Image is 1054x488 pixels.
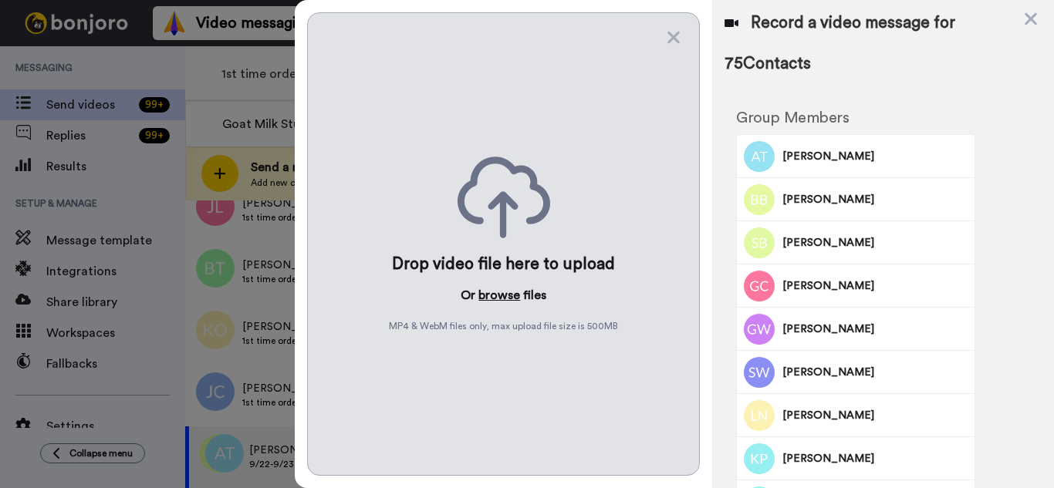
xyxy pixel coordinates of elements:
[744,357,775,388] img: Image of Susan Wagner
[744,314,775,345] img: Image of Gretchen Weicht
[782,321,969,337] span: [PERSON_NAME]
[782,365,969,380] span: [PERSON_NAME]
[782,408,969,423] span: [PERSON_NAME]
[782,192,969,207] span: [PERSON_NAME]
[736,109,975,126] h2: Group Members
[744,141,775,172] img: Image of Anne TERRY
[744,184,775,215] img: Image of Barbara Bailey
[744,227,775,258] img: Image of Sarah Burnsed
[782,235,969,251] span: [PERSON_NAME]
[389,320,618,332] span: MP4 & WebM files only, max upload file size is 500 MB
[392,254,615,275] div: Drop video file here to upload
[744,443,775,474] img: Image of Kloie Phillips
[744,271,775,301] img: Image of Gabriela Chism
[461,286,546,305] p: Or files
[782,278,969,294] span: [PERSON_NAME]
[744,400,775,431] img: Image of Lorraine Nelson
[782,149,969,164] span: [PERSON_NAME]
[478,286,520,305] button: browse
[782,451,969,466] span: [PERSON_NAME]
